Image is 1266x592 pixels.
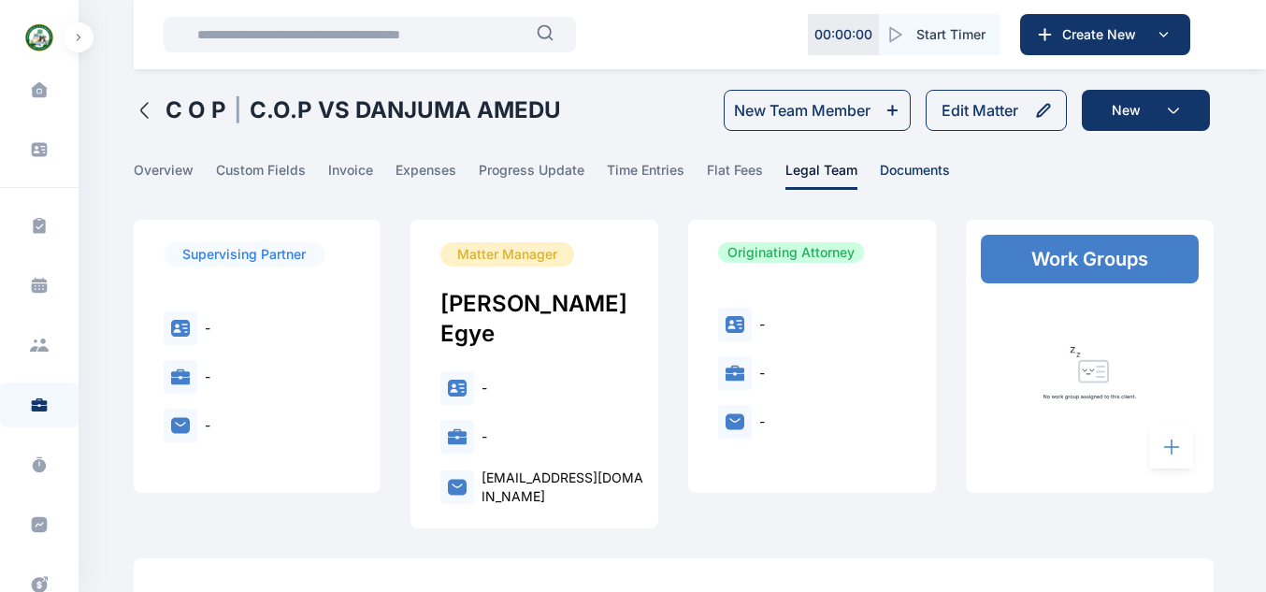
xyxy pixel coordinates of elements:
div: - [205,319,210,338]
a: overview [134,161,216,190]
a: custom fields [216,161,328,190]
div: Supervising Partner [164,242,324,267]
span: | [234,95,242,125]
div: - [205,368,210,386]
span: Start Timer [916,25,985,44]
span: Create New [1055,25,1152,44]
div: [EMAIL_ADDRESS][DOMAIN_NAME] [482,469,647,506]
a: progress update [479,161,607,190]
div: - [205,416,210,435]
div: - [759,315,765,334]
button: Edit Matter [926,90,1067,131]
button: Create New [1020,14,1190,55]
div: Edit Matter [942,99,1018,122]
span: overview [134,161,194,190]
div: - [482,379,487,397]
div: Work Groups [981,235,1199,283]
h1: C O P [165,95,226,125]
span: documents [880,161,950,190]
span: progress update [479,161,584,190]
p: 00 : 00 : 00 [814,25,872,44]
div: [PERSON_NAME] Egye [440,267,647,371]
a: invoice [328,161,396,190]
div: Originating Attorney [718,242,864,263]
a: expenses [396,161,479,190]
a: documents [880,161,972,190]
span: legal team [785,161,857,190]
div: New Team Member [734,99,870,122]
div: - [482,427,487,446]
a: time entries [607,161,707,190]
button: New Team Member [724,90,911,131]
a: flat fees [707,161,785,190]
span: expenses [396,161,456,190]
a: legal team [785,161,880,190]
button: Start Timer [879,14,1000,55]
span: flat fees [707,161,763,190]
span: time entries [607,161,684,190]
span: invoice [328,161,373,190]
h1: C.O.P VS DANJUMA AMEDU [250,95,561,125]
button: New [1082,90,1210,131]
span: custom fields [216,161,306,190]
div: Matter Manager [440,242,574,267]
div: - [759,412,765,431]
div: - [759,364,765,383]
